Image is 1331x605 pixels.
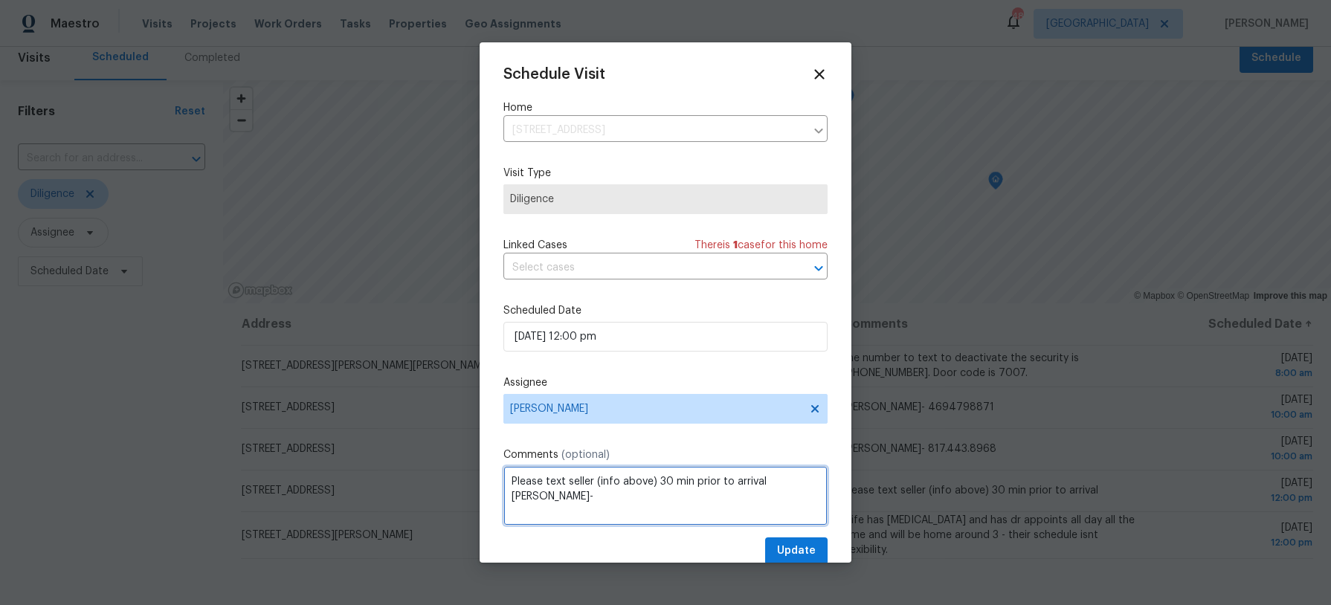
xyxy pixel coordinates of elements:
label: Scheduled Date [503,303,828,318]
input: M/D/YYYY [503,322,828,352]
input: Enter in an address [503,119,805,142]
label: Visit Type [503,166,828,181]
span: Schedule Visit [503,67,605,82]
input: Select cases [503,256,786,279]
span: Close [811,66,828,82]
label: Home [503,100,828,115]
span: 1 [733,240,738,250]
label: Comments [503,447,828,462]
button: Open [808,258,829,279]
span: Linked Cases [503,238,567,253]
button: Update [765,537,828,565]
span: Update [777,542,816,560]
span: There is case for this home [694,238,828,253]
span: (optional) [561,450,610,460]
span: Diligence [510,192,821,207]
label: Assignee [503,375,828,390]
textarea: Please text seller (info above) 30 min prior to arrival [PERSON_NAME]- [503,466,828,525]
span: [PERSON_NAME] [510,403,802,415]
